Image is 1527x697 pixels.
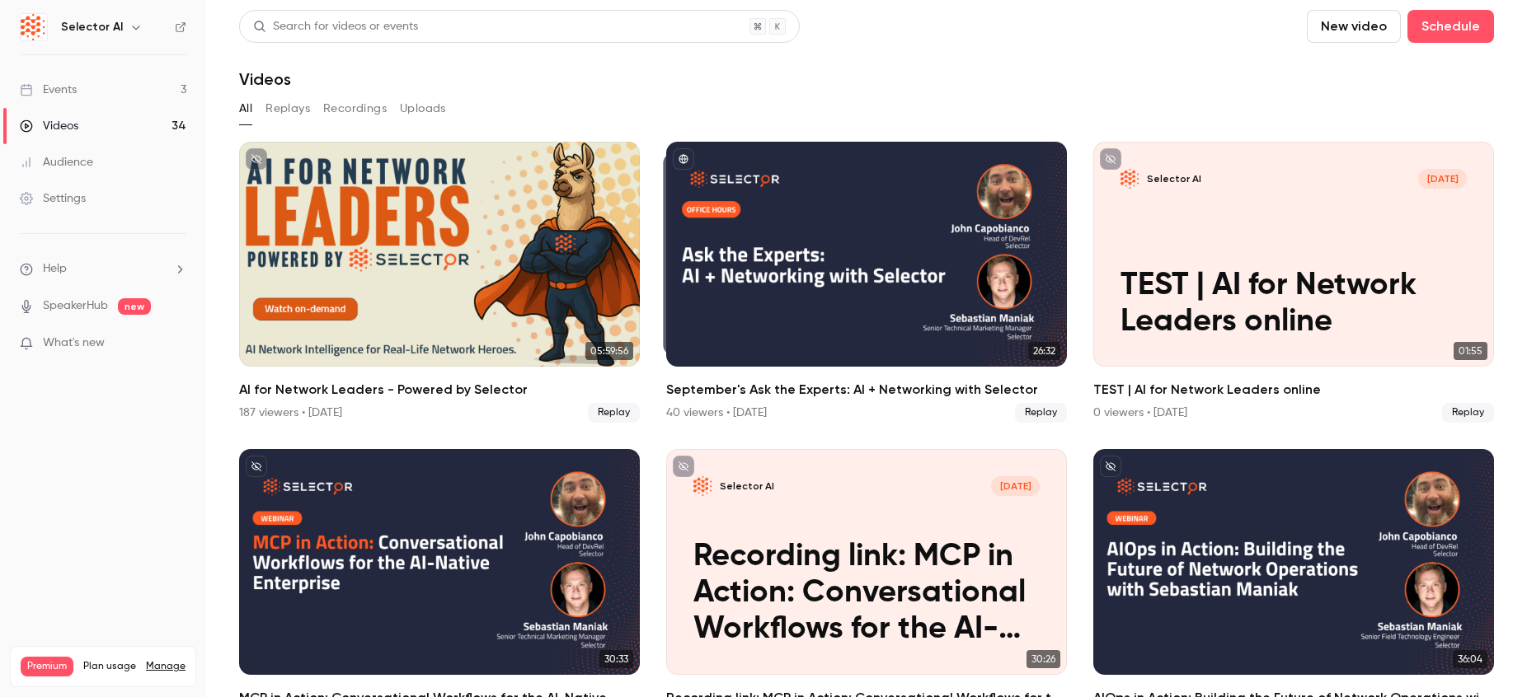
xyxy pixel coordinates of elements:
div: Videos [20,118,78,134]
span: [DATE] [991,476,1040,496]
button: Recordings [323,96,387,122]
span: Replay [1442,403,1494,423]
div: Audience [20,154,93,171]
h2: TEST | AI for Network Leaders online [1093,380,1494,400]
span: 05:59:56 [585,342,633,360]
span: 26:32 [1028,342,1060,360]
img: TEST | AI for Network Leaders online [1121,169,1140,189]
li: September's Ask the Experts: AI + Networking with Selector [666,142,1067,423]
span: Help [43,260,67,278]
button: Replays [265,96,310,122]
div: Events [20,82,77,98]
span: Replay [588,403,640,423]
a: 26:3226:32September's Ask the Experts: AI + Networking with Selector40 viewers • [DATE]Replay [666,142,1067,423]
section: Videos [239,10,1494,687]
button: Uploads [400,96,446,122]
p: Selector AI [1147,172,1201,186]
li: help-dropdown-opener [20,260,186,278]
img: Recording link: MCP in Action: Conversational Workflows for the AI-Native Enterprise [693,476,713,496]
span: Replay [1015,403,1067,423]
span: 30:26 [1027,650,1060,668]
button: unpublished [246,456,267,477]
div: 40 viewers • [DATE] [666,405,767,421]
button: unpublished [246,148,267,170]
p: Selector AI [720,479,774,494]
button: published [673,148,694,170]
p: TEST | AI for Network Leaders online [1121,268,1467,340]
a: TEST | AI for Network Leaders onlineSelector AI[DATE]TEST | AI for Network Leaders online01:55TES... [1093,142,1494,423]
span: 36:04 [1453,650,1487,668]
span: 01:55 [1454,342,1487,360]
button: unpublished [1100,148,1121,170]
h1: Videos [239,69,291,89]
span: What's new [43,334,105,352]
a: Manage [146,660,186,673]
span: [DATE] [1418,169,1467,189]
button: All [239,96,252,122]
div: 0 viewers • [DATE] [1093,405,1187,421]
h6: Selector AI [61,19,123,35]
iframe: Noticeable Trigger [167,336,186,351]
h2: AI for Network Leaders - Powered by Selector [239,380,640,400]
div: Search for videos or events [253,18,418,35]
div: 187 viewers • [DATE] [239,405,342,421]
button: New video [1307,10,1401,43]
button: Schedule [1407,10,1494,43]
li: TEST | AI for Network Leaders online [1093,142,1494,423]
a: SpeakerHub [43,297,108,315]
span: Plan usage [83,660,136,673]
p: Recording link: MCP in Action: Conversational Workflows for the AI-Native Enterprise [693,539,1040,648]
button: unpublished [1100,456,1121,477]
button: unpublished [673,456,694,477]
li: AI for Network Leaders - Powered by Selector [239,142,640,423]
span: 30:33 [599,650,633,668]
a: 05:59:56AI for Network Leaders - Powered by Selector187 viewers • [DATE]Replay [239,142,640,423]
img: Selector AI [21,14,47,40]
h2: September's Ask the Experts: AI + Networking with Selector [666,380,1067,400]
span: new [118,298,151,315]
div: Settings [20,190,86,207]
span: Premium [21,657,73,676]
